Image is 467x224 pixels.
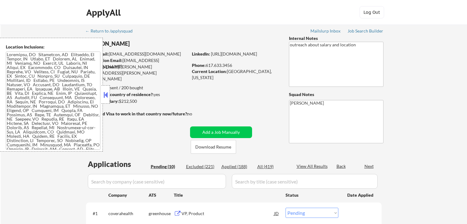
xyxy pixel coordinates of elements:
[191,140,236,154] button: Download Resume
[149,210,174,217] div: greenhouse
[149,192,174,198] div: ATS
[187,111,205,117] div: no
[274,208,280,219] div: JD
[86,7,123,18] div: ApplyAll
[86,92,154,97] strong: Can work in country of residence?:
[181,210,274,217] div: VP, Product
[192,68,279,80] div: [GEOGRAPHIC_DATA], [US_STATE]
[289,35,383,41] div: Internal Notes
[289,91,383,98] div: Squad Notes
[211,51,257,56] a: [URL][DOMAIN_NAME]
[310,29,341,33] div: Mailslurp Inbox
[86,40,212,48] div: [PERSON_NAME]
[6,44,100,50] div: Location Inclusions:
[174,192,280,198] div: Title
[190,126,252,138] button: Add a Job Manually
[108,192,149,198] div: Company
[257,164,288,170] div: All (419)
[348,29,383,33] div: Job Search Builder
[310,29,341,35] a: Mailslurp Inbox
[85,29,138,33] div: ← Return to /applysquad
[86,57,188,69] div: [EMAIL_ADDRESS][DOMAIN_NAME]
[192,63,206,68] strong: Phone:
[86,91,186,98] div: yes
[86,98,188,104] div: $212,500
[86,111,188,116] strong: Will need Visa to work in that country now/future?:
[192,62,279,68] div: 617.633.3456
[286,189,338,200] div: Status
[337,163,346,169] div: Back
[86,64,188,82] div: [PERSON_NAME][EMAIL_ADDRESS][PERSON_NAME][DOMAIN_NAME]
[192,69,227,74] strong: Current Location:
[186,164,217,170] div: Excluded (221)
[108,210,149,217] div: coverahealth
[348,29,383,35] a: Job Search Builder
[347,192,374,198] div: Date Applied
[232,174,378,189] input: Search by title (case sensitive)
[297,163,329,169] div: View All Results
[88,160,149,168] div: Applications
[86,85,188,91] div: 187 sent / 200 bought
[151,164,181,170] div: Pending (10)
[221,164,252,170] div: Applied (188)
[85,29,138,35] a: ← Return to /applysquad
[192,51,210,56] strong: LinkedIn:
[86,51,188,57] div: [EMAIL_ADDRESS][DOMAIN_NAME]
[360,6,384,18] button: Log Out
[88,174,226,189] input: Search by company (case sensitive)
[93,210,103,217] div: #1
[364,163,374,169] div: Next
